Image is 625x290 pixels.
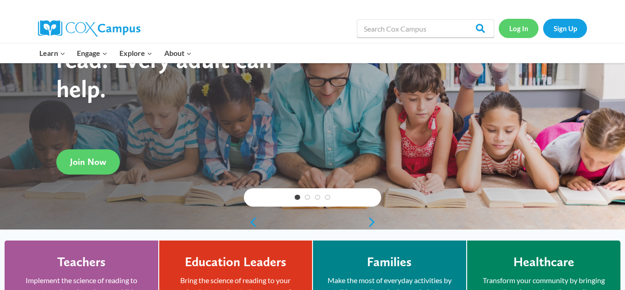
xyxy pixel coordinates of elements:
a: next [367,217,381,228]
nav: Secondary Navigation [499,19,587,38]
strong: Every child deserves to read. Every adult can help. [56,15,292,103]
div: content slider buttons [244,213,381,231]
img: Cox Campus [38,20,140,37]
button: Child menu of Learn [33,44,71,63]
a: 3 [315,195,320,200]
h4: Families [367,254,412,270]
h4: Teachers [57,254,106,270]
button: Child menu of Explore [113,44,158,63]
a: previous [244,217,258,228]
a: 2 [305,195,310,200]
nav: Primary Navigation [33,44,197,63]
a: Join Now [56,149,120,175]
a: 1 [295,195,300,200]
button: Child menu of Engage [71,44,114,63]
a: Sign Up [543,19,587,38]
h4: Healthcare [513,254,574,270]
span: Join Now [70,156,106,167]
input: Search Cox Campus [357,19,494,38]
h4: Education Leaders [185,254,286,270]
button: Child menu of About [158,44,198,63]
a: Log In [499,19,539,38]
a: 4 [325,195,330,200]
